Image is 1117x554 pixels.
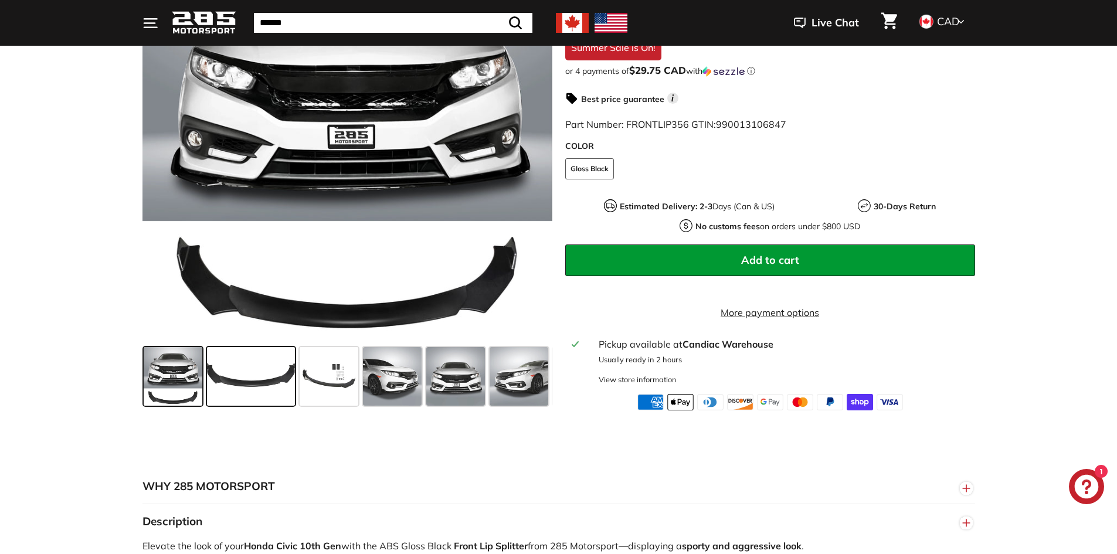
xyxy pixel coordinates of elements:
[683,338,773,350] strong: Candiac Warehouse
[697,394,724,410] img: diners_club
[599,337,967,351] div: Pickup available at
[877,394,903,410] img: visa
[874,3,904,43] a: Cart
[565,35,661,60] div: Summer Sale is On!
[565,244,975,276] button: Add to cart
[757,394,783,410] img: google_pay
[565,118,786,130] span: Part Number: FRONTLIP356 GTIN:
[1065,469,1108,507] inbox-online-store-chat: Shopify online store chat
[695,220,860,233] p: on orders under $800 USD
[172,9,236,37] img: Logo_285_Motorsport_areodynamics_components
[565,65,975,77] div: or 4 payments of with
[620,201,712,212] strong: Estimated Delivery: 2-3
[565,305,975,320] a: More payment options
[244,540,341,552] strong: Honda Civic 10th Gen
[667,93,678,104] span: i
[787,394,813,410] img: master
[629,64,686,76] span: $29.75 CAD
[581,94,664,104] strong: Best price guarantee
[599,354,967,365] p: Usually ready in 2 hours
[667,394,694,410] img: apple_pay
[254,13,532,33] input: Search
[817,394,843,410] img: paypal
[142,504,975,539] button: Description
[682,540,802,552] strong: sporty and aggressive look
[779,8,874,38] button: Live Chat
[702,66,745,77] img: Sezzle
[565,140,975,152] label: COLOR
[142,469,975,504] button: WHY 285 MOTORSPORT
[454,540,528,552] strong: Front Lip Splitter
[874,201,936,212] strong: 30-Days Return
[937,15,959,28] span: CAD
[847,394,873,410] img: shopify_pay
[695,221,760,232] strong: No customs fees
[599,374,677,385] div: View store information
[716,118,786,130] span: 990013106847
[565,65,975,77] div: or 4 payments of$29.75 CADwithSezzle Click to learn more about Sezzle
[637,394,664,410] img: american_express
[741,253,799,267] span: Add to cart
[727,394,753,410] img: discover
[620,200,775,213] p: Days (Can & US)
[812,15,859,30] span: Live Chat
